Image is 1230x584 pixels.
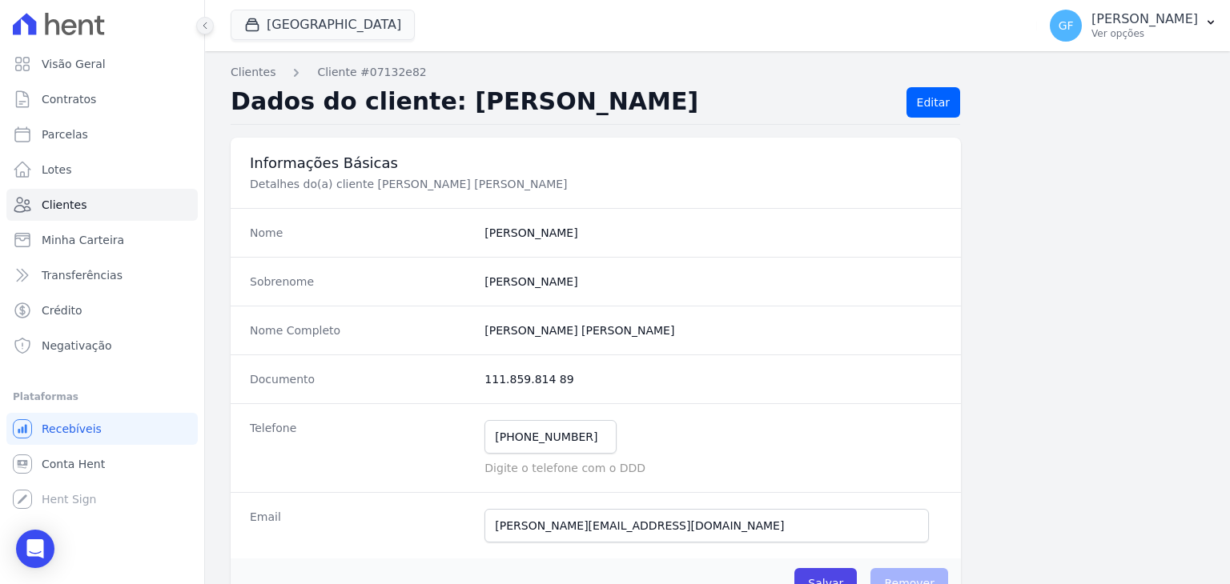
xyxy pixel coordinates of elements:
[6,448,198,480] a: Conta Hent
[42,91,96,107] span: Contratos
[231,64,275,81] a: Clientes
[484,225,942,241] dd: [PERSON_NAME]
[42,232,124,248] span: Minha Carteira
[6,259,198,291] a: Transferências
[6,189,198,221] a: Clientes
[6,294,198,326] a: Crédito
[6,118,198,150] a: Parcelas
[6,154,198,186] a: Lotes
[42,56,106,72] span: Visão Geral
[42,421,102,437] span: Recebíveis
[484,274,942,290] dd: [PERSON_NAME]
[13,387,191,406] div: Plataformas
[484,322,942,338] dd: [PERSON_NAME] [PERSON_NAME]
[250,225,472,241] dt: Nome
[6,224,198,256] a: Minha Carteira
[250,154,942,173] h3: Informações Básicas
[250,509,472,542] dt: Email
[42,302,82,318] span: Crédito
[250,322,472,338] dt: Nome Completo
[250,176,788,192] p: Detalhes do(a) cliente [PERSON_NAME] [PERSON_NAME]
[6,48,198,80] a: Visão Geral
[484,371,942,387] dd: 111.859.814 89
[231,10,415,40] button: [GEOGRAPHIC_DATA]
[1037,3,1230,48] button: GF [PERSON_NAME] Ver opções
[42,338,112,354] span: Negativação
[42,267,123,283] span: Transferências
[231,87,894,118] h2: Dados do cliente: [PERSON_NAME]
[317,64,426,81] a: Cliente #07132e82
[906,87,960,118] a: Editar
[42,197,86,213] span: Clientes
[42,456,105,472] span: Conta Hent
[6,330,198,362] a: Negativação
[250,274,472,290] dt: Sobrenome
[42,162,72,178] span: Lotes
[1059,20,1074,31] span: GF
[231,64,1204,81] nav: Breadcrumb
[250,420,472,476] dt: Telefone
[16,530,54,568] div: Open Intercom Messenger
[484,460,942,476] p: Digite o telefone com o DDD
[1091,11,1198,27] p: [PERSON_NAME]
[6,83,198,115] a: Contratos
[250,371,472,387] dt: Documento
[6,413,198,445] a: Recebíveis
[42,126,88,142] span: Parcelas
[1091,27,1198,40] p: Ver opções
